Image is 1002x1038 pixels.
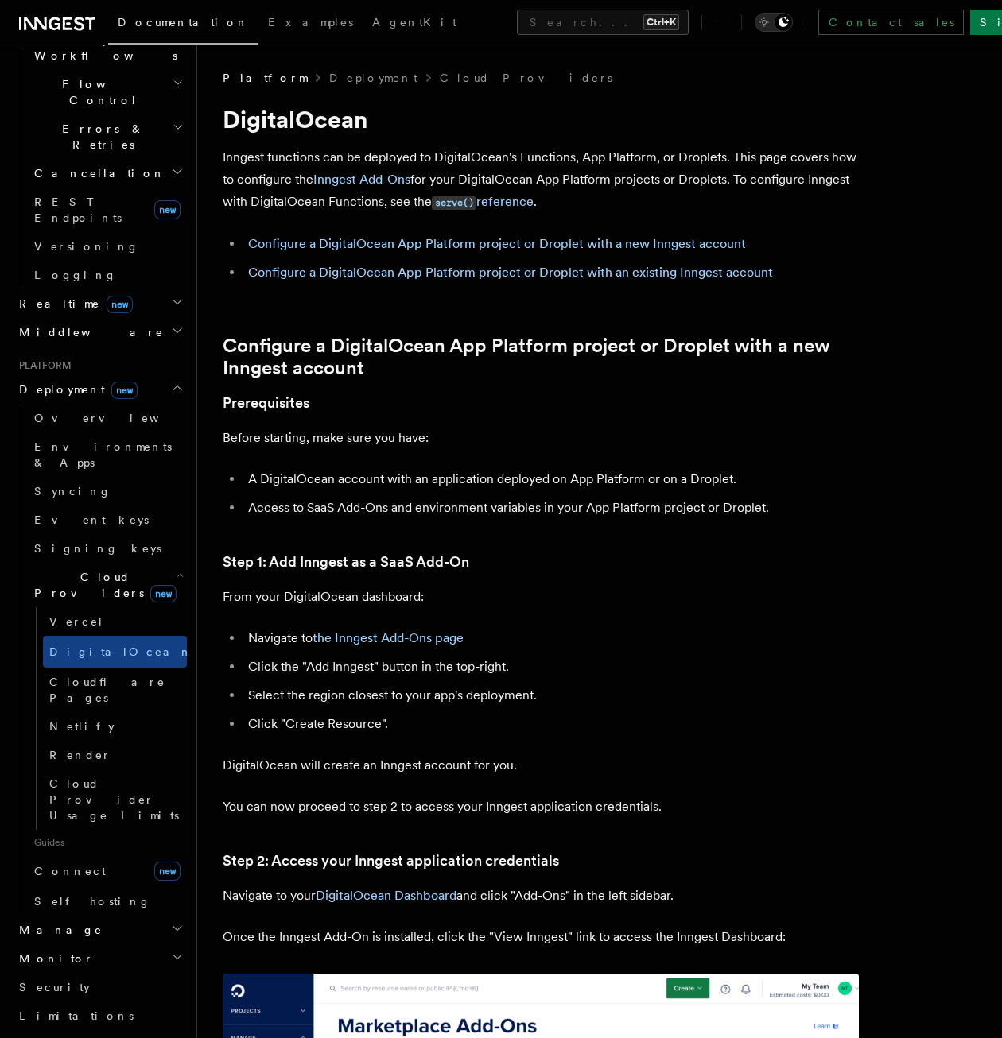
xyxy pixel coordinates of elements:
[13,404,187,916] div: Deploymentnew
[13,318,187,347] button: Middleware
[13,951,94,966] span: Monitor
[223,796,859,818] p: You can now proceed to step 2 to access your Inngest application credentials.
[313,172,410,187] a: Inngest Add-Ons
[43,712,187,741] a: Netlify
[223,335,859,379] a: Configure a DigitalOcean App Platform project or Droplet with a new Inngest account
[28,232,187,261] a: Versioning
[49,645,192,658] span: DigitalOcean
[258,5,363,43] a: Examples
[150,585,177,602] span: new
[223,146,859,214] p: Inngest functions can be deployed to DigitalOcean's Functions, App Platform, or Droplets. This pa...
[13,382,138,397] span: Deployment
[13,922,103,938] span: Manage
[28,563,187,607] button: Cloud Providersnew
[34,412,198,424] span: Overview
[118,16,249,29] span: Documentation
[223,586,859,608] p: From your DigitalOcean dashboard:
[34,240,139,253] span: Versioning
[49,749,111,761] span: Render
[28,830,187,855] span: Guides
[28,188,187,232] a: REST Endpointsnew
[517,10,689,35] button: Search...Ctrl+K
[154,200,181,219] span: new
[432,196,476,210] code: serve()
[28,121,173,153] span: Errors & Retries
[223,427,859,449] p: Before starting, make sure you have:
[19,1009,134,1022] span: Limitations
[28,70,187,114] button: Flow Control
[28,165,165,181] span: Cancellation
[19,981,90,993] span: Security
[432,194,534,209] a: serve()reference
[316,888,456,903] a: DigitalOcean Dashboard
[34,269,117,281] span: Logging
[34,440,172,469] span: Environments & Apps
[363,5,466,43] a: AgentKit
[268,16,353,29] span: Examples
[223,105,859,134] h1: DigitalOcean
[34,865,106,877] span: Connect
[49,676,165,704] span: Cloudflare Pages
[223,926,859,948] p: Once the Inngest Add-On is installed, click the "View Inngest" link to access the Inngest Dashboard:
[43,636,187,668] a: DigitalOcean
[49,720,115,733] span: Netlify
[755,13,793,32] button: Toggle dark mode
[28,25,187,70] button: Steps & Workflows
[154,862,181,881] span: new
[248,236,746,251] a: Configure a DigitalOcean App Platform project or Droplet with a new Inngest account
[243,627,859,649] li: Navigate to
[372,16,456,29] span: AgentKit
[28,477,187,505] a: Syncing
[28,32,177,64] span: Steps & Workflows
[49,777,179,822] span: Cloud Provider Usage Limits
[49,615,104,628] span: Vercel
[28,505,187,534] a: Event keys
[223,754,859,777] p: DigitalOcean will create an Inngest account for you.
[28,607,187,830] div: Cloud Providersnew
[43,741,187,769] a: Render
[440,70,612,86] a: Cloud Providers
[643,14,679,30] kbd: Ctrl+K
[223,850,559,872] a: Step 2: Access your Inngest application credentials
[28,887,187,916] a: Self hosting
[28,432,187,477] a: Environments & Apps
[107,296,133,313] span: new
[223,551,469,573] a: Step 1: Add Inngest as a SaaS Add-On
[13,1001,187,1030] a: Limitations
[28,261,187,289] a: Logging
[13,296,133,312] span: Realtime
[243,656,859,678] li: Click the "Add Inngest" button in the top-right.
[248,265,773,280] a: Configure a DigitalOcean App Platform project or Droplet with an existing Inngest account
[13,324,164,340] span: Middleware
[108,5,258,45] a: Documentation
[313,630,464,645] a: the Inngest Add-Ons page
[13,973,187,1001] a: Security
[818,10,964,35] a: Contact sales
[34,895,151,908] span: Self hosting
[111,382,138,399] span: new
[43,769,187,830] a: Cloud Provider Usage Limits
[34,542,161,555] span: Signing keys
[34,513,149,526] span: Event keys
[223,392,309,414] a: Prerequisites
[28,404,187,432] a: Overview
[13,916,187,944] button: Manage
[13,375,187,404] button: Deploymentnew
[329,70,417,86] a: Deployment
[28,114,187,159] button: Errors & Retries
[28,534,187,563] a: Signing keys
[34,196,122,224] span: REST Endpoints
[243,684,859,707] li: Select the region closest to your app's deployment.
[223,885,859,907] p: Navigate to your and click "Add-Ons" in the left sidebar.
[223,70,307,86] span: Platform
[28,159,187,188] button: Cancellation
[28,569,177,601] span: Cloud Providers
[43,668,187,712] a: Cloudflare Pages
[243,468,859,490] li: A DigitalOcean account with an application deployed on App Platform or on a Droplet.
[243,713,859,735] li: Click "Create Resource".
[43,607,187,636] a: Vercel
[13,359,72,372] span: Platform
[13,289,187,318] button: Realtimenew
[28,76,173,108] span: Flow Control
[13,944,187,973] button: Monitor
